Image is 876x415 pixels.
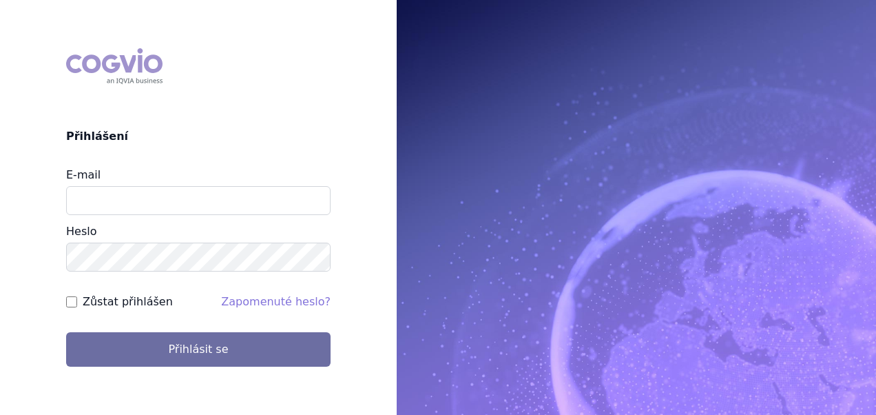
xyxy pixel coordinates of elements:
[66,128,331,145] h2: Přihlášení
[221,295,331,308] a: Zapomenuté heslo?
[66,168,101,181] label: E-mail
[83,294,173,310] label: Zůstat přihlášen
[66,48,163,84] div: COGVIO
[66,225,96,238] label: Heslo
[66,332,331,367] button: Přihlásit se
